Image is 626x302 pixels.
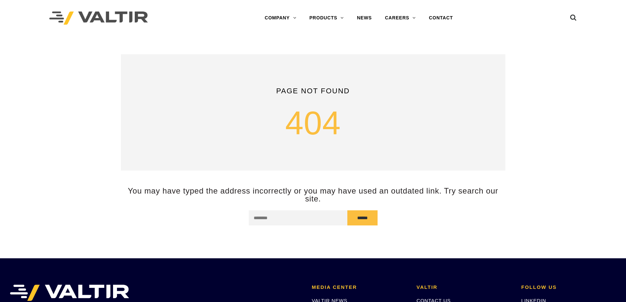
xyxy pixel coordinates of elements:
h1: 404 [131,105,496,141]
a: PRODUCTS [303,12,350,25]
h2: VALTIR [417,285,512,290]
a: NEWS [350,12,378,25]
a: CAREERS [378,12,422,25]
img: Valtir [49,12,148,25]
a: CONTACT [422,12,459,25]
p: You may have typed the address incorrectly or you may have used an outdated link. Try search our ... [121,187,505,202]
h2: MEDIA CENTER [312,285,407,290]
h3: Page not found [131,87,496,95]
a: COMPANY [258,12,303,25]
img: VALTIR [10,285,129,301]
h2: FOLLOW US [521,285,616,290]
